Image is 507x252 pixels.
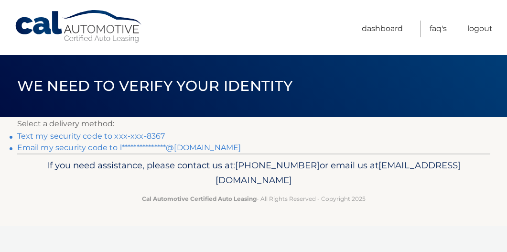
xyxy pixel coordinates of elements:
p: Select a delivery method: [17,117,490,131]
strong: Cal Automotive Certified Auto Leasing [142,195,257,202]
p: - All Rights Reserved - Copyright 2025 [32,194,476,204]
a: Logout [467,21,493,37]
span: We need to verify your identity [17,77,293,95]
a: Dashboard [362,21,403,37]
a: FAQ's [430,21,447,37]
a: Text my security code to xxx-xxx-8367 [17,131,165,141]
span: [PHONE_NUMBER] [235,160,320,171]
p: If you need assistance, please contact us at: or email us at [32,158,476,188]
a: Cal Automotive [14,10,143,44]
